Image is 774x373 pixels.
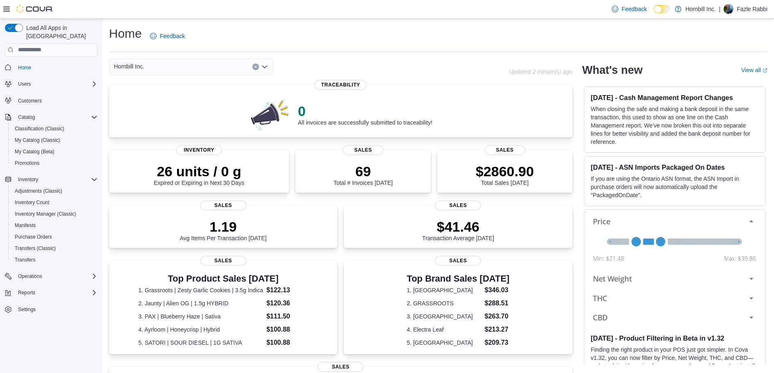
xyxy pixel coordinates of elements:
button: Inventory Count [8,197,101,208]
button: Reports [2,287,101,298]
span: Hornbill Inc. [114,61,144,71]
dt: 4. Ayrloom | Honeycrisp | Hybrid [138,325,263,334]
span: Catalog [15,112,98,122]
span: Users [15,79,98,89]
p: 1.19 [180,218,267,235]
img: 0 [249,98,291,131]
dt: 2. GRASSROOTS [407,299,481,307]
button: My Catalog (Classic) [8,134,101,146]
dt: 1. Grassroots | Zesty Garlic Cookies | 3.5g Indica [138,286,263,294]
h3: Top Brand Sales [DATE] [407,274,510,284]
span: Inventory Count [11,198,98,207]
dt: 5. [GEOGRAPHIC_DATA] [407,339,481,347]
a: Feedback [147,28,188,44]
svg: External link [763,68,767,73]
a: Settings [15,305,39,314]
dt: 5. SATORI | SOUR DIESEL | 1G SATIVA [138,339,263,347]
span: Settings [15,304,98,314]
span: My Catalog (Beta) [11,147,98,157]
span: Purchase Orders [11,232,98,242]
button: Customers [2,95,101,107]
button: Transfers [8,254,101,266]
a: Promotions [11,158,43,168]
span: My Catalog (Beta) [15,148,54,155]
button: Classification (Classic) [8,123,101,134]
button: Catalog [2,111,101,123]
span: Sales [318,362,363,372]
span: Feedback [622,5,647,13]
span: Transfers (Classic) [15,245,56,252]
p: 26 units / 0 g [154,163,244,180]
a: Feedback [608,1,650,17]
a: Classification (Classic) [11,124,68,134]
button: Open list of options [261,64,268,70]
span: Inventory [18,176,38,183]
p: Updated 2 minute(s) ago [509,68,572,75]
span: Settings [18,306,36,313]
p: If you are using the Ontario ASN format, the ASN Import in purchase orders will now automatically... [591,175,759,199]
button: Catalog [15,112,38,122]
a: Home [15,63,34,73]
p: Fazle Rabbi [737,4,767,14]
span: Customers [18,98,42,104]
p: When closing the safe and making a bank deposit in the same transaction, this used to show as one... [591,105,759,146]
span: Users [18,81,31,87]
span: Reports [15,288,98,298]
div: Total Sales [DATE] [476,163,534,186]
span: Sales [200,256,246,266]
span: Adjustments (Classic) [11,186,98,196]
p: $41.46 [422,218,494,235]
button: Transfers (Classic) [8,243,101,254]
h3: [DATE] - Product Filtering in Beta in v1.32 [591,334,759,342]
span: Classification (Classic) [15,125,64,132]
span: Home [18,64,31,71]
a: Purchase Orders [11,232,55,242]
span: Inventory Count [15,199,50,206]
div: All invoices are successfully submitted to traceability! [298,103,432,126]
button: Inventory [15,175,41,184]
h1: Home [109,25,142,42]
p: Hornbill Inc. [685,4,716,14]
button: Inventory Manager (Classic) [8,208,101,220]
span: My Catalog (Classic) [11,135,98,145]
button: My Catalog (Beta) [8,146,101,157]
dd: $122.13 [266,285,308,295]
span: Manifests [11,221,98,230]
p: $2860.90 [476,163,534,180]
a: My Catalog (Classic) [11,135,64,145]
span: Promotions [15,160,40,166]
dd: $346.03 [485,285,510,295]
h3: [DATE] - ASN Imports Packaged On Dates [591,163,759,171]
a: Adjustments (Classic) [11,186,66,196]
span: Transfers [15,257,35,263]
span: Sales [200,200,246,210]
dd: $111.50 [266,312,308,321]
button: Purchase Orders [8,231,101,243]
span: Inventory Manager (Classic) [15,211,76,217]
button: Clear input [252,64,259,70]
button: Operations [2,271,101,282]
button: Home [2,61,101,73]
span: Sales [484,145,525,155]
a: Customers [15,96,45,106]
h2: What's new [582,64,642,77]
span: Transfers (Classic) [11,243,98,253]
a: Inventory Manager (Classic) [11,209,79,219]
div: Expired or Expiring in Next 30 Days [154,163,244,186]
dt: 4. Electra Leaf [407,325,481,334]
span: Catalog [18,114,35,121]
button: Settings [2,303,101,315]
dt: 1. [GEOGRAPHIC_DATA] [407,286,481,294]
button: Reports [15,288,39,298]
span: Traceability [315,80,367,90]
button: Manifests [8,220,101,231]
a: Manifests [11,221,39,230]
button: Users [15,79,34,89]
div: Total # Invoices [DATE] [334,163,393,186]
span: Inventory Manager (Classic) [11,209,98,219]
span: Customers [15,96,98,106]
dd: $100.88 [266,338,308,348]
span: Load All Apps in [GEOGRAPHIC_DATA] [23,24,98,40]
dd: $100.88 [266,325,308,334]
p: | [719,4,721,14]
